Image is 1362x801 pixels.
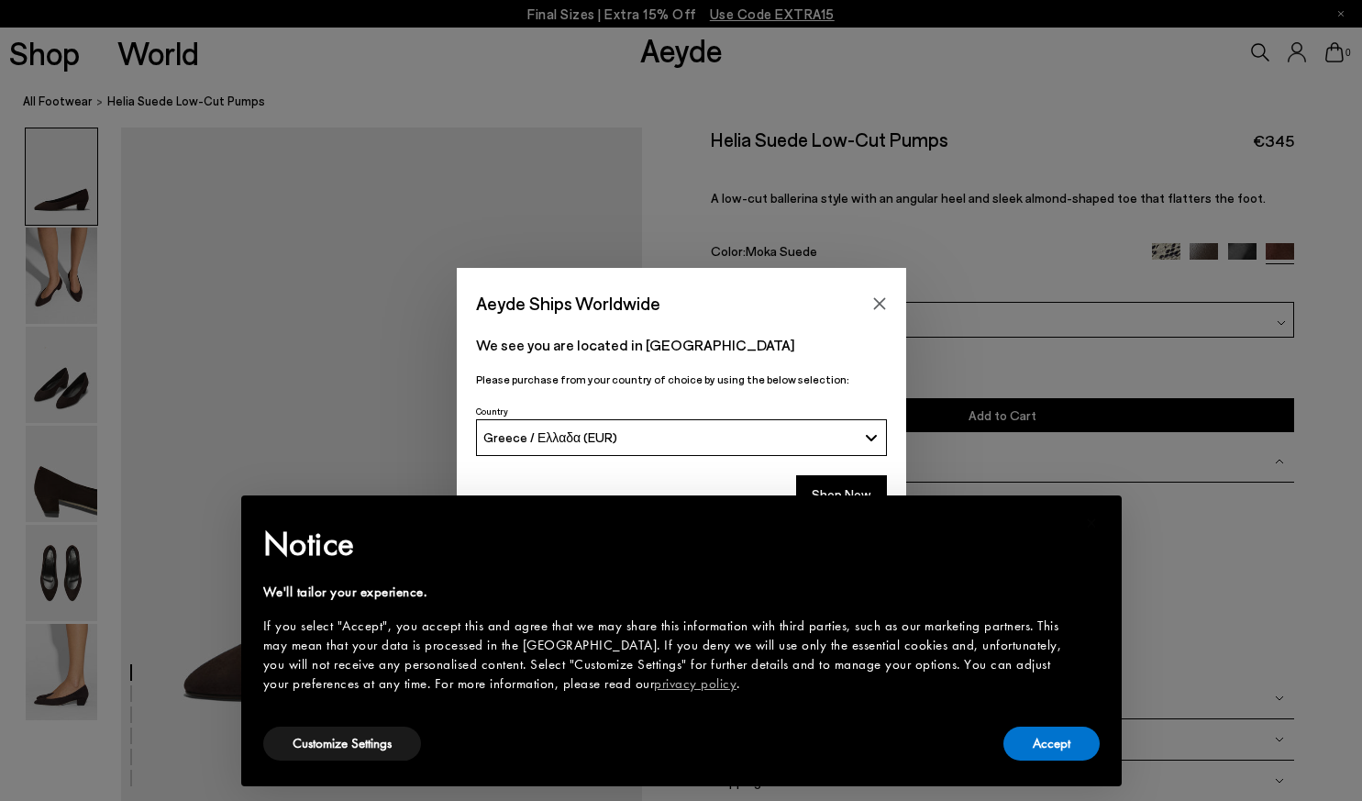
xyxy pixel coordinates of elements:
[1003,727,1100,761] button: Accept
[796,475,887,514] button: Shop Now
[263,583,1070,602] div: We'll tailor your experience.
[476,334,887,356] p: We see you are located in [GEOGRAPHIC_DATA]
[483,429,617,445] span: Greece / Ελλαδα (EUR)
[1070,501,1114,545] button: Close this notice
[866,290,893,317] button: Close
[1086,508,1098,537] span: ×
[654,674,736,693] a: privacy policy
[263,617,1070,694] div: If you select "Accept", you accept this and agree that we may share this information with third p...
[263,520,1070,568] h2: Notice
[263,727,421,761] button: Customize Settings
[476,406,508,417] span: Country
[476,287,660,319] span: Aeyde Ships Worldwide
[476,371,887,388] p: Please purchase from your country of choice by using the below selection:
